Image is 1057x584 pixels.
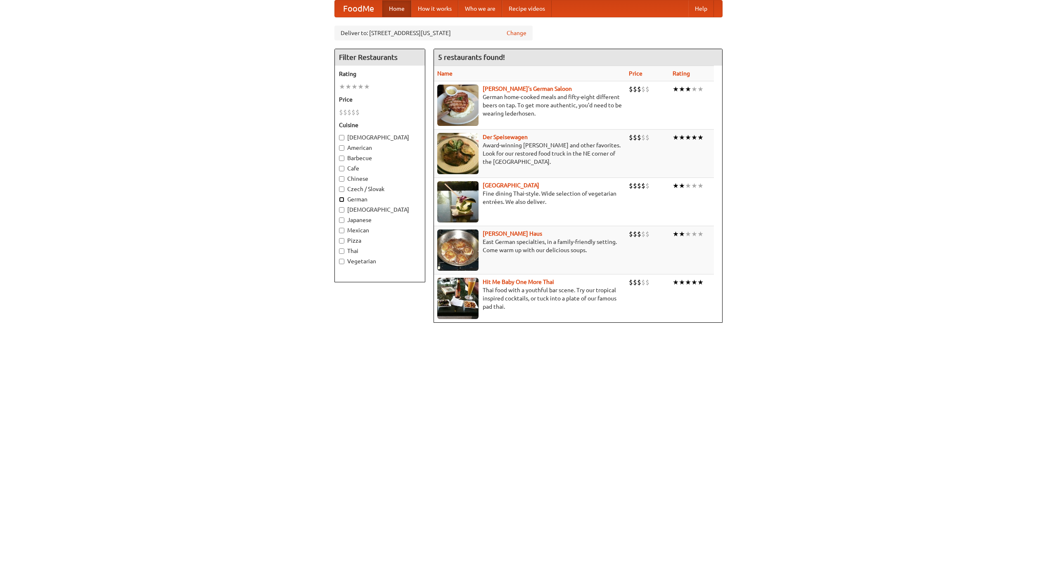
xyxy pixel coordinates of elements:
input: Japanese [339,218,344,223]
h5: Rating [339,70,421,78]
a: How it works [411,0,458,17]
li: $ [347,108,351,117]
label: American [339,144,421,152]
li: $ [629,278,633,287]
label: Barbecue [339,154,421,162]
li: ★ [673,85,679,94]
li: $ [641,133,645,142]
li: ★ [345,82,351,91]
label: German [339,195,421,203]
li: $ [633,85,637,94]
a: Recipe videos [502,0,552,17]
li: $ [641,85,645,94]
li: ★ [697,278,704,287]
li: $ [641,229,645,239]
li: ★ [673,133,679,142]
li: $ [629,85,633,94]
li: ★ [685,85,691,94]
input: [DEMOGRAPHIC_DATA] [339,135,344,140]
label: Czech / Slovak [339,185,421,193]
li: $ [339,108,343,117]
li: $ [645,85,649,94]
img: satay.jpg [437,181,479,222]
li: $ [633,278,637,287]
li: ★ [697,133,704,142]
input: [DEMOGRAPHIC_DATA] [339,207,344,213]
li: $ [629,229,633,239]
label: [DEMOGRAPHIC_DATA] [339,206,421,214]
label: Chinese [339,175,421,183]
li: ★ [679,133,685,142]
a: Help [688,0,714,17]
a: [PERSON_NAME] Haus [483,230,542,237]
input: American [339,145,344,151]
input: Mexican [339,228,344,233]
li: ★ [679,181,685,190]
h5: Price [339,95,421,104]
a: Change [507,29,526,37]
p: Thai food with a youthful bar scene. Try our tropical inspired cocktails, or tuck into a plate of... [437,286,622,311]
li: ★ [673,181,679,190]
li: ★ [685,229,691,239]
input: Barbecue [339,156,344,161]
li: ★ [691,278,697,287]
h5: Cuisine [339,121,421,129]
li: $ [641,278,645,287]
p: German home-cooked meals and fifty-eight different beers on tap. To get more authentic, you'd nee... [437,93,622,118]
li: $ [351,108,355,117]
ng-pluralize: 5 restaurants found! [438,53,505,61]
img: esthers.jpg [437,85,479,126]
li: $ [645,278,649,287]
li: ★ [673,278,679,287]
li: $ [633,181,637,190]
input: German [339,197,344,202]
li: $ [645,133,649,142]
input: Cafe [339,166,344,171]
li: $ [645,229,649,239]
li: $ [629,181,633,190]
h4: Filter Restaurants [335,49,425,66]
label: Thai [339,247,421,255]
li: ★ [358,82,364,91]
li: $ [637,229,641,239]
li: $ [633,133,637,142]
img: babythai.jpg [437,278,479,319]
li: ★ [679,278,685,287]
input: Vegetarian [339,259,344,264]
p: Award-winning [PERSON_NAME] and other favorites. Look for our restored food truck in the NE corne... [437,141,622,166]
a: Who we are [458,0,502,17]
p: Fine dining Thai-style. Wide selection of vegetarian entrées. We also deliver. [437,189,622,206]
a: Der Speisewagen [483,134,528,140]
label: Vegetarian [339,257,421,265]
li: $ [637,133,641,142]
input: Chinese [339,176,344,182]
label: Japanese [339,216,421,224]
li: $ [343,108,347,117]
li: ★ [364,82,370,91]
a: Name [437,70,453,77]
li: ★ [691,181,697,190]
li: ★ [351,82,358,91]
a: Rating [673,70,690,77]
img: kohlhaus.jpg [437,229,479,271]
li: ★ [685,278,691,287]
input: Pizza [339,238,344,244]
li: ★ [691,229,697,239]
a: [GEOGRAPHIC_DATA] [483,182,539,189]
li: ★ [691,85,697,94]
a: Price [629,70,642,77]
li: $ [637,181,641,190]
li: $ [355,108,360,117]
li: ★ [697,181,704,190]
li: ★ [697,229,704,239]
li: ★ [339,82,345,91]
li: $ [637,85,641,94]
a: Hit Me Baby One More Thai [483,279,554,285]
label: [DEMOGRAPHIC_DATA] [339,133,421,142]
li: ★ [679,229,685,239]
div: Deliver to: [STREET_ADDRESS][US_STATE] [334,26,533,40]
